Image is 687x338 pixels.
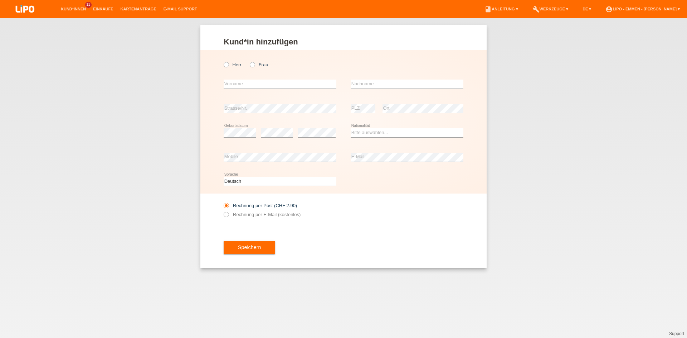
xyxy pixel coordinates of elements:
[238,244,261,250] span: Speichern
[160,7,201,11] a: E-Mail Support
[532,6,540,13] i: build
[224,62,242,67] label: Herr
[224,212,301,217] label: Rechnung per E-Mail (kostenlos)
[529,7,572,11] a: buildWerkzeuge ▾
[224,203,228,212] input: Rechnung per Post (CHF 2.90)
[224,212,228,221] input: Rechnung per E-Mail (kostenlos)
[57,7,89,11] a: Kund*innen
[224,62,228,67] input: Herr
[481,7,521,11] a: bookAnleitung ▾
[224,241,275,254] button: Speichern
[224,203,297,208] label: Rechnung per Post (CHF 2.90)
[117,7,160,11] a: Kartenanträge
[602,7,683,11] a: account_circleLIPO - Emmen - [PERSON_NAME] ▾
[89,7,117,11] a: Einkäufe
[250,62,268,67] label: Frau
[669,331,684,336] a: Support
[250,62,254,67] input: Frau
[85,2,92,8] span: 11
[224,37,463,46] h1: Kund*in hinzufügen
[605,6,613,13] i: account_circle
[579,7,595,11] a: DE ▾
[484,6,492,13] i: book
[7,15,43,20] a: LIPO pay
